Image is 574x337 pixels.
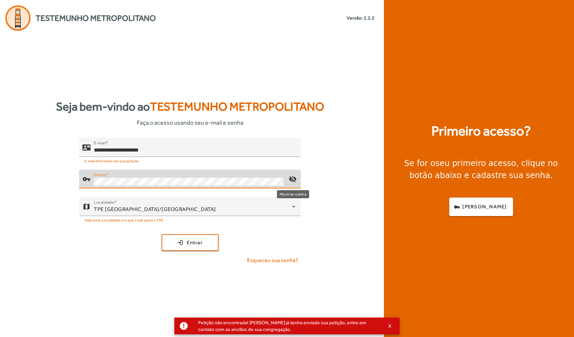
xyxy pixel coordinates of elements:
span: Testemunho Metropolitano [36,12,156,24]
mat-icon: report [179,321,189,331]
mat-label: Senha [94,172,106,177]
mat-icon: visibility_off [285,171,301,187]
img: Logo Agenda [5,5,31,31]
span: [PERSON_NAME] [462,203,507,211]
mat-icon: map [82,203,91,211]
span: Faça o acesso usando seu e-mail e senha [137,118,243,127]
button: [PERSON_NAME] [449,198,513,216]
small: Versão: 2.2.2 [347,14,375,22]
span: TPE [GEOGRAPHIC_DATA]/[GEOGRAPHIC_DATA] [94,206,216,212]
span: X [388,323,392,329]
span: Testemunho Metropolitano [150,100,324,113]
mat-hint: Selecione a localidade em que você apoia o TPE. [84,216,164,223]
mat-label: E-mail [94,140,106,145]
div: Petição não encontrada! [PERSON_NAME] já tenha enviado sua petição, entre em contato com os anciã... [193,318,382,334]
mat-label: Localidade [94,200,114,205]
strong: Primeiro acesso? [432,121,531,141]
mat-hint: E-mail informado em sua petição. [84,157,140,164]
div: Mostrar senha [277,190,309,198]
span: Esqueceu sua senha? [247,256,298,264]
mat-icon: contact_mail [82,143,91,152]
div: Se for o , clique no botão abaixo e cadastre sua senha. [392,157,570,181]
mat-icon: vpn_key [82,175,91,183]
strong: seu primeiro acesso [436,159,516,168]
button: Entrar [162,234,219,251]
span: Entrar [187,239,203,247]
button: X [382,323,398,329]
strong: Seja bem-vindo ao [56,98,324,116]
